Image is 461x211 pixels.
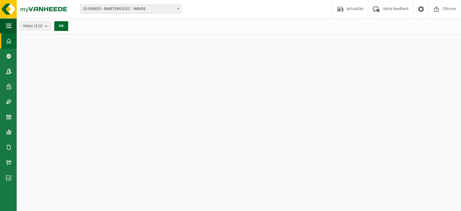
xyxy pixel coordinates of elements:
iframe: chat widget [3,198,101,211]
span: 10-926435 - MARTENS ELEC - WAVRE [80,5,182,14]
count: (2/2) [34,24,42,28]
span: Site(s) [23,22,42,31]
span: 10-926435 - MARTENS ELEC - WAVRE [80,5,181,13]
button: Site(s)(2/2) [20,21,51,30]
button: OK [54,21,68,31]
